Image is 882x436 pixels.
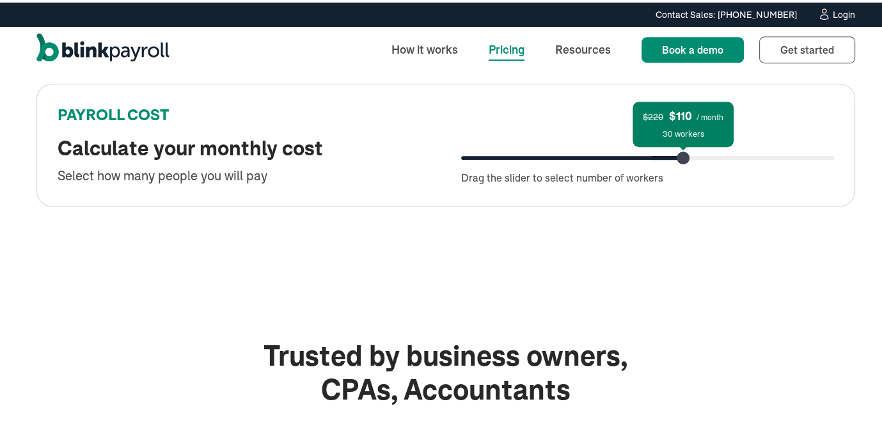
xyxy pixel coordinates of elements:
[58,164,430,183] div: Select how many people you will pay
[817,5,855,19] a: Login
[461,167,834,183] div: Drag the slider to select number of workers
[780,41,834,54] span: Get started
[231,337,661,405] h2: Trusted by business owners, CPAs, Accountants
[833,8,855,17] div: Login
[697,110,723,120] span: / month
[478,33,535,61] a: Pricing
[759,34,855,61] a: Get started
[643,109,663,120] span: $220
[381,33,468,61] a: How it works
[669,107,692,120] span: $110
[642,35,744,60] a: Book a demo
[663,125,704,138] div: 30 workers
[662,41,723,54] span: Book a demo
[58,102,430,124] div: PAYROLL COST
[656,6,797,19] div: Contact Sales: [PHONE_NUMBER]
[36,31,169,64] a: home
[58,134,430,159] h2: Calculate your monthly cost
[545,33,621,61] a: Resources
